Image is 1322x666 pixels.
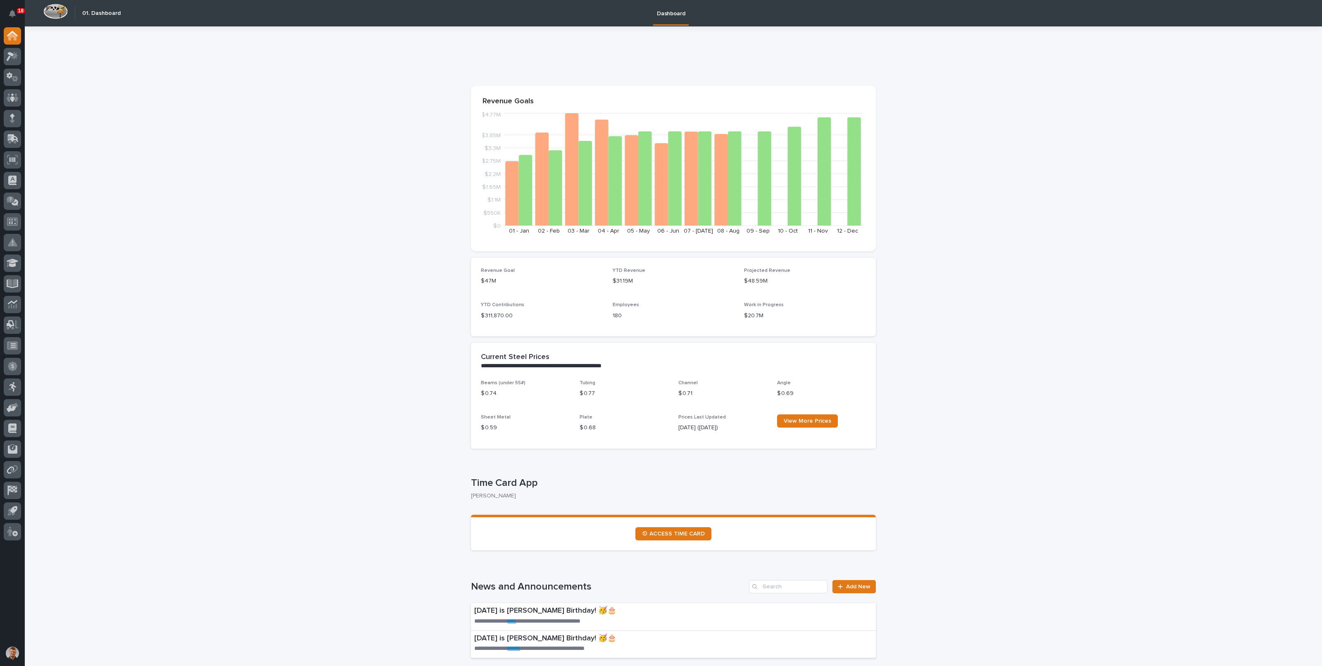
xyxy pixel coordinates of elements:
[678,381,698,385] span: Channel
[10,10,21,23] div: Notifications18
[4,5,21,22] button: Notifications
[678,423,767,432] p: [DATE] ([DATE])
[744,277,866,285] p: $48.59M
[481,423,570,432] p: $ 0.59
[481,268,515,273] span: Revenue Goal
[481,415,511,420] span: Sheet Metal
[777,414,838,428] a: View More Prices
[481,389,570,398] p: $ 0.74
[580,415,592,420] span: Plate
[485,171,501,177] tspan: $2.2M
[481,302,524,307] span: YTD Contributions
[613,302,639,307] span: Employees
[509,228,529,234] text: 01 - Jan
[784,418,831,424] span: View More Prices
[538,228,560,234] text: 02 - Feb
[481,381,525,385] span: Beams (under 55#)
[481,277,603,285] p: $47M
[474,634,727,643] p: [DATE] is [PERSON_NAME] Birthday! 🥳🎂
[613,268,645,273] span: YTD Revenue
[471,477,873,489] p: Time Card App
[613,312,735,320] p: 180
[837,228,858,234] text: 12 - Dec
[678,389,767,398] p: $ 0.71
[481,112,501,118] tspan: $4.77M
[471,492,869,499] p: [PERSON_NAME]
[684,228,713,234] text: 07 - [DATE]
[777,389,866,398] p: $ 0.69
[832,580,876,593] a: Add New
[481,353,549,362] h2: Current Steel Prices
[777,381,791,385] span: Angle
[613,277,735,285] p: $31.19M
[18,8,24,14] p: 18
[493,223,501,229] tspan: $0
[598,228,619,234] text: 04 - Apr
[482,184,501,190] tspan: $1.65M
[717,228,739,234] text: 08 - Aug
[749,580,827,593] input: Search
[580,381,595,385] span: Tubing
[4,645,21,662] button: users-avatar
[481,132,501,138] tspan: $3.85M
[471,581,746,593] h1: News and Announcements
[678,415,726,420] span: Prices Last Updated
[580,423,668,432] p: $ 0.68
[487,197,501,203] tspan: $1.1M
[481,312,603,320] p: $ 311,870.00
[808,228,828,234] text: 11 - Nov
[657,228,679,234] text: 06 - Jun
[744,268,790,273] span: Projected Revenue
[568,228,590,234] text: 03 - Mar
[43,4,68,19] img: Workspace Logo
[483,97,864,106] p: Revenue Goals
[747,228,770,234] text: 09 - Sep
[580,389,668,398] p: $ 0.77
[635,527,711,540] a: ⏲ ACCESS TIME CARD
[482,158,501,164] tspan: $2.75M
[846,584,870,590] span: Add New
[627,228,650,234] text: 05 - May
[483,210,501,216] tspan: $550K
[744,302,784,307] span: Work in Progress
[485,145,501,151] tspan: $3.3M
[642,531,705,537] span: ⏲ ACCESS TIME CARD
[778,228,798,234] text: 10 - Oct
[744,312,866,320] p: $20.7M
[82,10,121,17] h2: 01. Dashboard
[474,607,723,616] p: [DATE] is [PERSON_NAME] Birthday! 🥳🎂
